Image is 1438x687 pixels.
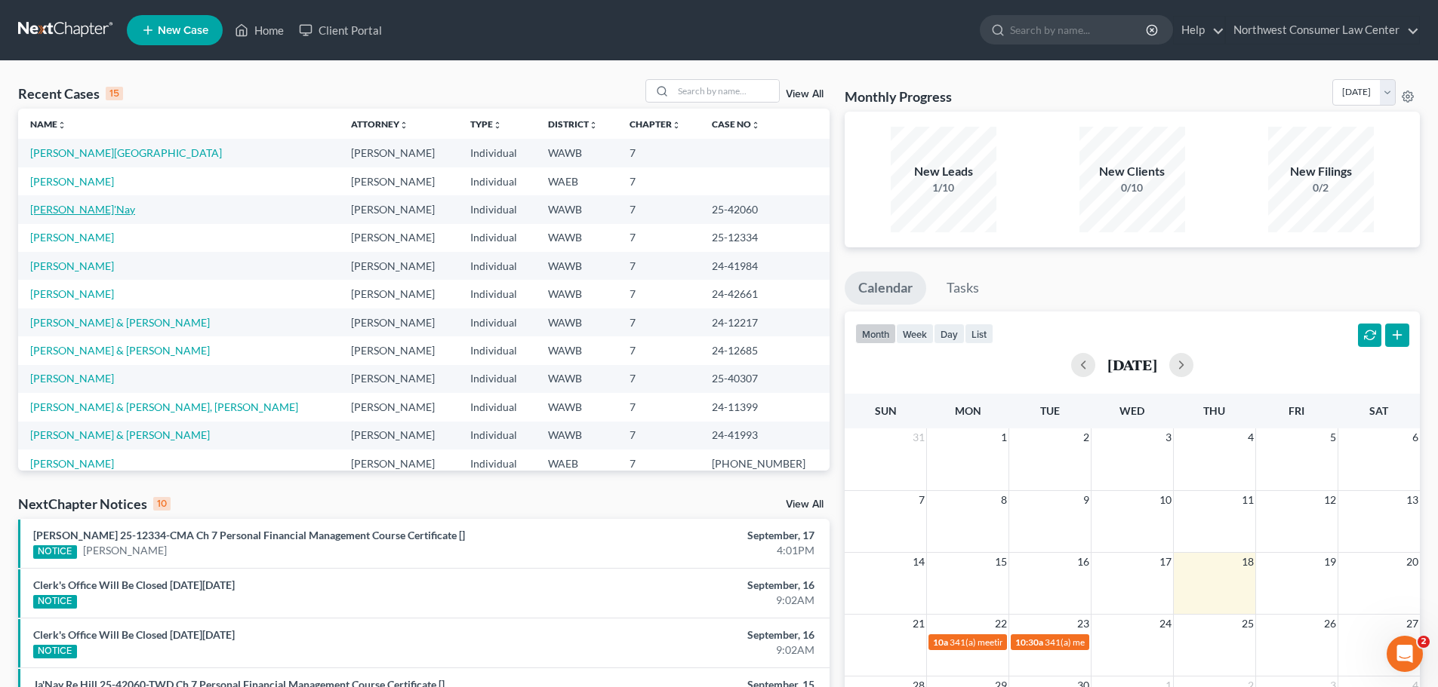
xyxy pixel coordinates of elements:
[536,336,617,364] td: WAWB
[536,308,617,336] td: WAWB
[845,87,952,106] h3: Monthly Progress
[399,121,408,130] i: unfold_more
[1329,428,1338,446] span: 5
[617,422,701,449] td: 7
[30,428,210,441] a: [PERSON_NAME] & [PERSON_NAME]
[933,636,948,648] span: 10a
[30,344,210,357] a: [PERSON_NAME] & [PERSON_NAME]
[1079,180,1185,195] div: 0/10
[458,336,536,364] td: Individual
[30,287,114,300] a: [PERSON_NAME]
[458,449,536,477] td: Individual
[700,252,829,280] td: 24-41984
[339,336,457,364] td: [PERSON_NAME]
[1405,553,1420,571] span: 20
[339,393,457,421] td: [PERSON_NAME]
[291,17,390,44] a: Client Portal
[1107,357,1157,373] h2: [DATE]
[30,400,298,413] a: [PERSON_NAME] & [PERSON_NAME], [PERSON_NAME]
[548,118,598,130] a: Districtunfold_more
[617,167,701,195] td: 7
[18,84,123,103] div: Recent Cases
[339,139,457,167] td: [PERSON_NAME]
[33,628,235,641] a: Clerk's Office Will Be Closed [DATE][DATE]
[458,252,536,280] td: Individual
[458,280,536,308] td: Individual
[896,324,934,344] button: week
[1076,615,1091,633] span: 23
[1387,636,1423,672] iframe: Intercom live chat
[536,167,617,195] td: WAEB
[30,175,114,188] a: [PERSON_NAME]
[1418,636,1430,648] span: 2
[700,224,829,252] td: 25-12334
[339,252,457,280] td: [PERSON_NAME]
[1164,428,1173,446] span: 3
[57,121,66,130] i: unfold_more
[673,80,779,102] input: Search by name...
[672,121,681,130] i: unfold_more
[33,529,465,541] a: [PERSON_NAME] 25-12334-CMA Ch 7 Personal Financial Management Course Certificate []
[1226,17,1419,44] a: Northwest Consumer Law Center
[786,89,824,100] a: View All
[458,195,536,223] td: Individual
[1289,404,1304,417] span: Fri
[564,593,814,608] div: 9:02AM
[339,280,457,308] td: [PERSON_NAME]
[1045,636,1211,648] span: 341(a) meeting for [GEOGRAPHIC_DATA]
[536,139,617,167] td: WAWB
[891,163,996,180] div: New Leads
[1040,404,1060,417] span: Tue
[458,308,536,336] td: Individual
[227,17,291,44] a: Home
[700,336,829,364] td: 24-12685
[339,422,457,449] td: [PERSON_NAME]
[786,499,824,510] a: View All
[950,636,1095,648] span: 341(a) meeting for [PERSON_NAME]
[1076,553,1091,571] span: 16
[30,457,114,470] a: [PERSON_NAME]
[153,497,171,511] div: 10
[700,195,829,223] td: 25-42060
[33,578,235,591] a: Clerk's Office Will Be Closed [DATE][DATE]
[30,231,114,244] a: [PERSON_NAME]
[536,224,617,252] td: WAWB
[911,615,926,633] span: 21
[339,365,457,393] td: [PERSON_NAME]
[339,167,457,195] td: [PERSON_NAME]
[993,615,1008,633] span: 22
[617,365,701,393] td: 7
[1079,163,1185,180] div: New Clients
[1323,615,1338,633] span: 26
[1411,428,1420,446] span: 6
[30,146,222,159] a: [PERSON_NAME][GEOGRAPHIC_DATA]
[564,627,814,643] div: September, 16
[1082,428,1091,446] span: 2
[1240,553,1255,571] span: 18
[458,224,536,252] td: Individual
[1405,615,1420,633] span: 27
[83,543,167,558] a: [PERSON_NAME]
[536,422,617,449] td: WAWB
[630,118,681,130] a: Chapterunfold_more
[564,543,814,558] div: 4:01PM
[458,167,536,195] td: Individual
[536,280,617,308] td: WAWB
[106,87,123,100] div: 15
[1240,615,1255,633] span: 25
[536,365,617,393] td: WAWB
[993,553,1008,571] span: 15
[1158,615,1173,633] span: 24
[700,280,829,308] td: 24-42661
[891,180,996,195] div: 1/10
[30,118,66,130] a: Nameunfold_more
[617,449,701,477] td: 7
[700,422,829,449] td: 24-41993
[158,25,208,36] span: New Case
[30,203,135,216] a: [PERSON_NAME]'Nay
[855,324,896,344] button: month
[955,404,981,417] span: Mon
[458,422,536,449] td: Individual
[1268,163,1374,180] div: New Filings
[493,121,502,130] i: unfold_more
